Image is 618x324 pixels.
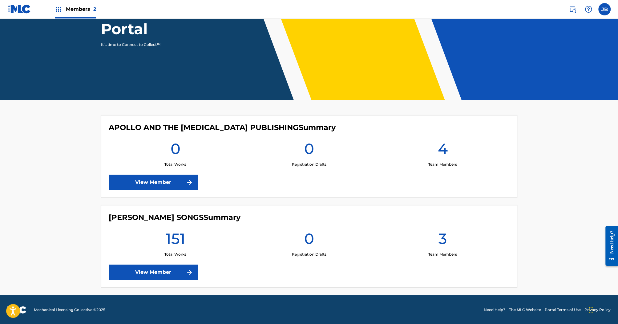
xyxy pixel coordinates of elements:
[601,223,618,268] iframe: Resource Center
[34,307,105,313] span: Mechanical Licensing Collective © 2025
[170,140,180,162] h1: 0
[7,5,31,14] img: MLC Logo
[7,306,26,314] img: logo
[55,6,62,13] img: Top Rightsholders
[598,3,611,15] div: User Menu
[109,265,198,280] a: View Member
[165,229,185,252] h1: 151
[428,252,457,257] p: Team Members
[186,269,193,276] img: f7272a7cc735f4ea7f67.svg
[585,6,592,13] img: help
[509,307,541,313] a: The MLC Website
[109,123,336,132] h4: APOLLO AND THE MUSE PUBLISHING
[164,252,186,257] p: Total Works
[109,213,240,222] h4: SUDANO SONGS
[587,294,618,324] iframe: Chat Widget
[304,229,314,252] h1: 0
[589,301,593,319] div: Drag
[484,307,505,313] a: Need Help?
[545,307,581,313] a: Portal Terms of Use
[584,307,611,313] a: Privacy Policy
[164,162,186,167] p: Total Works
[101,42,208,47] p: It's time to Connect to Collect™!
[438,140,447,162] h1: 4
[569,6,576,13] img: search
[566,3,579,15] a: Public Search
[582,3,595,15] div: Help
[428,162,457,167] p: Team Members
[438,229,447,252] h1: 3
[304,140,314,162] h1: 0
[109,175,198,190] a: View Member
[186,179,193,186] img: f7272a7cc735f4ea7f67.svg
[93,6,96,12] span: 2
[292,252,326,257] p: Registration Drafts
[292,162,326,167] p: Registration Drafts
[66,6,96,13] span: Members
